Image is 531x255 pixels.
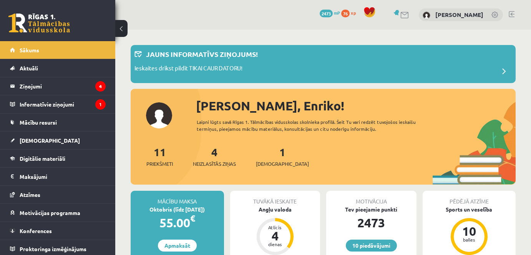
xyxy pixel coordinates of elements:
div: Mācību maksa [131,191,224,205]
a: 76 xp [341,10,360,16]
div: Angļu valoda [230,205,320,213]
div: Oktobris (līdz [DATE]) [131,205,224,213]
a: Rīgas 1. Tālmācības vidusskola [8,13,70,33]
div: Atlicis [264,225,287,230]
span: € [190,213,195,224]
span: [DEMOGRAPHIC_DATA] [20,137,80,144]
i: 4 [95,81,106,92]
span: Konferences [20,227,52,234]
span: Mācību resursi [20,119,57,126]
span: Neizlasītās ziņas [193,160,236,168]
p: Ieskaites drīkst pildīt TIKAI CAUR DATORU! [134,64,242,75]
span: [DEMOGRAPHIC_DATA] [256,160,309,168]
a: Jauns informatīvs ziņojums! Ieskaites drīkst pildīt TIKAI CAUR DATORU! [134,49,512,79]
span: Digitālie materiāli [20,155,65,162]
div: Sports un veselība [423,205,516,213]
span: 2473 [320,10,333,17]
div: Tev pieejamie punkti [326,205,417,213]
a: Aktuāli [10,59,106,77]
span: Priekšmeti [146,160,173,168]
span: xp [351,10,356,16]
legend: Ziņojumi [20,77,106,95]
a: 10 piedāvājumi [346,240,397,252]
a: [PERSON_NAME] [435,11,483,18]
legend: Informatīvie ziņojumi [20,95,106,113]
div: Laipni lūgts savā Rīgas 1. Tālmācības vidusskolas skolnieka profilā. Šeit Tu vari redzēt tuvojošo... [197,118,428,132]
a: 2473 mP [320,10,340,16]
a: Maksājumi [10,168,106,185]
span: Motivācijas programma [20,209,80,216]
a: Mācību resursi [10,113,106,131]
div: dienas [264,242,287,247]
a: Ziņojumi4 [10,77,106,95]
a: Atzīmes [10,186,106,203]
div: 55.00 [131,213,224,232]
a: Apmaksāt [158,240,197,252]
a: 4Neizlasītās ziņas [193,145,236,168]
div: 2473 [326,213,417,232]
div: Motivācija [326,191,417,205]
div: 4 [264,230,287,242]
p: Jauns informatīvs ziņojums! [146,49,258,59]
div: Tuvākā ieskaite [230,191,320,205]
legend: Maksājumi [20,168,106,185]
div: balles [458,237,481,242]
span: Aktuāli [20,65,38,72]
a: Konferences [10,222,106,240]
a: Informatīvie ziņojumi1 [10,95,106,113]
a: 11Priekšmeti [146,145,173,168]
a: Sākums [10,41,106,59]
span: Proktoringa izmēģinājums [20,245,86,252]
a: Motivācijas programma [10,204,106,222]
span: 76 [341,10,350,17]
div: 10 [458,225,481,237]
div: Pēdējā atzīme [423,191,516,205]
a: 1[DEMOGRAPHIC_DATA] [256,145,309,168]
div: [PERSON_NAME], Enriko! [196,97,516,115]
span: Atzīmes [20,191,40,198]
a: Digitālie materiāli [10,150,106,167]
a: [DEMOGRAPHIC_DATA] [10,132,106,149]
i: 1 [95,99,106,110]
span: Sākums [20,47,39,53]
span: mP [334,10,340,16]
img: Enriko Strazdiņš [423,12,430,19]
